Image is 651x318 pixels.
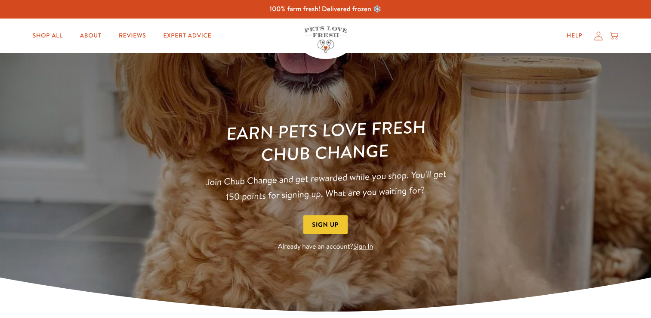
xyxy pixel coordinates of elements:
p: Join Chub Change and get rewarded while you shop. You'll get 150 points for signing up. What are ... [201,166,450,205]
a: Reviews [112,27,153,44]
a: Help [560,27,589,44]
a: Expert Advice [156,27,218,44]
h1: Earn Pets Love Fresh Chub Change [201,114,450,168]
a: Shop All [26,27,70,44]
a: Sign In [353,242,373,252]
a: About [73,27,108,44]
img: Pets Love Fresh [304,26,347,53]
p: Already have an account? [202,241,450,253]
button: Sign Up [303,215,348,234]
